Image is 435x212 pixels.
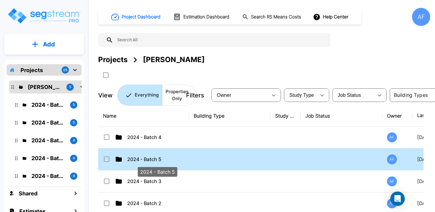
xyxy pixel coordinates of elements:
[387,154,397,164] div: AF
[43,40,55,49] p: Add
[31,101,65,109] p: 2024 - Batch 4
[289,93,314,98] span: Study Type
[98,91,113,100] p: View
[118,85,162,106] button: Everything
[387,132,397,142] div: AF
[122,14,160,21] h1: Project Dashboard
[127,134,188,141] p: 2024 - Batch 4
[171,11,233,23] button: Estimation Dashboard
[312,11,351,23] button: Help Center
[113,33,327,47] input: Search All
[240,11,304,23] button: Search RS Means Costs
[251,14,301,21] h1: Search RS Means Costs
[390,191,405,206] div: Open Intercom Messenger
[69,84,71,90] p: 5
[127,156,188,163] p: 2024 - Batch 5
[100,69,112,81] button: SelectAll
[127,178,188,185] p: 2024 - Batch 3
[31,172,65,180] p: 2024 - Batch 1
[162,85,196,106] button: Properties Only
[63,68,67,73] p: 25
[135,92,159,99] p: Everything
[140,168,175,176] p: 2024 - Batch 5
[31,154,65,162] p: 2024 - Batch 2
[387,176,397,186] div: AF
[333,87,373,104] div: Select
[338,93,361,98] span: Job Status
[166,88,188,102] p: Properties Only
[189,105,270,127] th: Building Type
[183,14,229,21] h1: Estimation Dashboard
[270,105,301,127] th: Study Type
[21,66,43,74] p: Projects
[4,36,84,53] button: Add
[285,87,316,104] div: Select
[301,105,382,127] th: Job Status
[73,156,75,161] p: 4
[98,105,189,127] th: Name
[382,105,412,127] th: Owner
[7,7,81,24] img: Logo
[31,136,65,144] p: 2024 - Batch 3
[412,8,430,26] div: AF
[73,102,75,107] p: 5
[98,54,127,65] div: Projects
[28,83,62,91] p: Moshe Toiv
[127,200,188,207] p: 2024 - Batch 2
[73,173,75,179] p: 4
[19,189,37,198] h1: Shared
[31,119,65,127] p: 2024 - Batch 5
[73,120,75,125] p: 5
[213,87,268,104] div: Select
[109,10,164,24] button: Project Dashboard
[73,138,75,143] p: 4
[143,54,205,65] div: [PERSON_NAME]
[118,85,196,106] div: Platform
[217,93,231,98] span: Owner
[387,198,397,208] div: AF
